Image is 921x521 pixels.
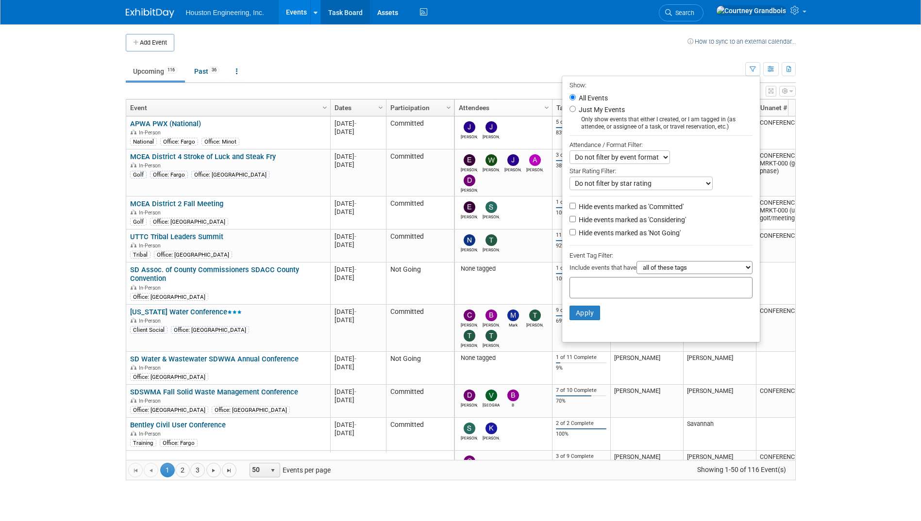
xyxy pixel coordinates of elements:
div: [DATE] [335,232,382,241]
img: In-Person Event [131,365,136,370]
td: [PERSON_NAME] [610,352,683,385]
div: Adam Ruud [526,166,543,172]
span: - [354,120,356,127]
div: [DATE] [335,308,382,316]
span: 36 [209,66,219,74]
span: select [269,467,277,474]
td: Committed [386,229,454,262]
span: Column Settings [445,104,452,112]
span: Showing 1-50 of 116 Event(s) [688,463,795,476]
img: Vienne Guncheon [486,390,497,401]
div: 100% [556,431,606,438]
div: 3 of 8 Complete [556,152,606,159]
div: erik hove [461,213,478,219]
img: Tristan Balmer [486,330,497,342]
a: Tasks [556,99,604,116]
a: Go to the first page [128,463,143,477]
img: Steve Strack [486,201,497,213]
span: Go to the last page [225,467,233,474]
a: Column Settings [541,99,552,114]
div: Include events that have [569,261,753,277]
img: In-Person Event [131,431,136,436]
div: 100% [556,276,606,282]
div: erik hove [461,166,478,172]
span: Column Settings [321,104,329,112]
div: 5 of 6 Complete [556,119,606,126]
div: 9 of 13 Complete [556,307,606,314]
a: Search [659,4,703,21]
img: B Peschong [507,390,519,401]
img: Taylor Bunton [464,330,475,342]
label: Hide events marked as 'Considering' [577,215,686,225]
div: Office: Fargo [160,439,198,447]
span: - [354,153,356,160]
span: In-Person [139,163,164,169]
a: MCEA District 4 Stroke of Luck and Steak Fry [130,152,276,161]
div: [DATE] [335,265,382,274]
div: Attendance / Format Filter: [569,139,753,150]
div: Only show events that either I created, or I am tagged in (as attendee, or assignee of a task, or... [569,116,753,130]
div: [DATE] [335,241,382,249]
div: Show: [569,79,753,91]
td: Committed [386,385,454,418]
div: 7 of 10 Complete [556,387,606,394]
div: Golf [130,171,147,179]
img: In-Person Event [131,130,136,134]
a: Column Settings [319,99,330,114]
a: Go to the next page [206,463,221,477]
div: National [130,138,157,146]
div: [DATE] [335,421,382,429]
img: In-Person Event [131,210,136,214]
div: [DATE] [335,119,382,128]
span: - [354,266,356,273]
span: Events per page [237,463,340,477]
img: In-Person Event [131,398,136,403]
td: CONFERENCE-0004-MRKT-000 (use golf/meeting phase) [756,196,829,229]
span: - [354,308,356,315]
div: Joe Reiter [483,133,500,139]
div: 2 of 2 Complete [556,420,606,427]
img: ExhibitDay [126,8,174,18]
div: Office: [GEOGRAPHIC_DATA] [130,406,208,414]
div: Mark Jacobs [504,321,521,327]
img: In-Person Event [131,318,136,323]
label: Hide events marked as 'Not Going' [577,228,681,238]
span: 116 [165,66,178,74]
td: CONFERENCE-0010 [756,305,829,352]
div: Jeremy McLaughlin [504,166,521,172]
span: - [354,421,356,428]
div: Taylor Bunton [461,342,478,348]
img: Jeremy McLaughlin [507,154,519,166]
a: Go to the last page [222,463,236,477]
div: 70% [556,398,606,405]
a: 3 [190,463,205,477]
span: Go to the previous page [147,467,155,474]
span: In-Person [139,431,164,437]
div: 9% [556,365,606,372]
span: 50 [250,463,267,477]
img: erik hove [464,201,475,213]
a: Past36 [187,62,227,81]
div: None tagged [458,265,548,273]
div: B Peschong [504,401,521,407]
span: Column Settings [543,104,551,112]
span: - [354,200,356,207]
label: Hide events marked as 'Committed' [577,202,684,212]
div: Stan Hanson [461,434,478,440]
div: Tribal [130,251,151,259]
a: Dates [335,99,380,116]
div: Dennis McAlpine [461,401,478,407]
img: Stan Hanson [464,423,475,434]
td: Savannah [683,418,756,451]
span: Search [672,9,694,16]
div: [DATE] [335,388,382,396]
div: 69% [556,318,606,325]
td: Committed [386,116,454,149]
div: 1 of 11 Complete [556,354,606,361]
a: Column Settings [375,99,386,114]
div: [DATE] [335,128,382,136]
a: SD Water & Wastewater SDWWA Annual Conference [130,355,299,363]
a: Event [130,99,324,116]
div: Office: Minot [201,138,239,146]
img: In-Person Event [131,163,136,167]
